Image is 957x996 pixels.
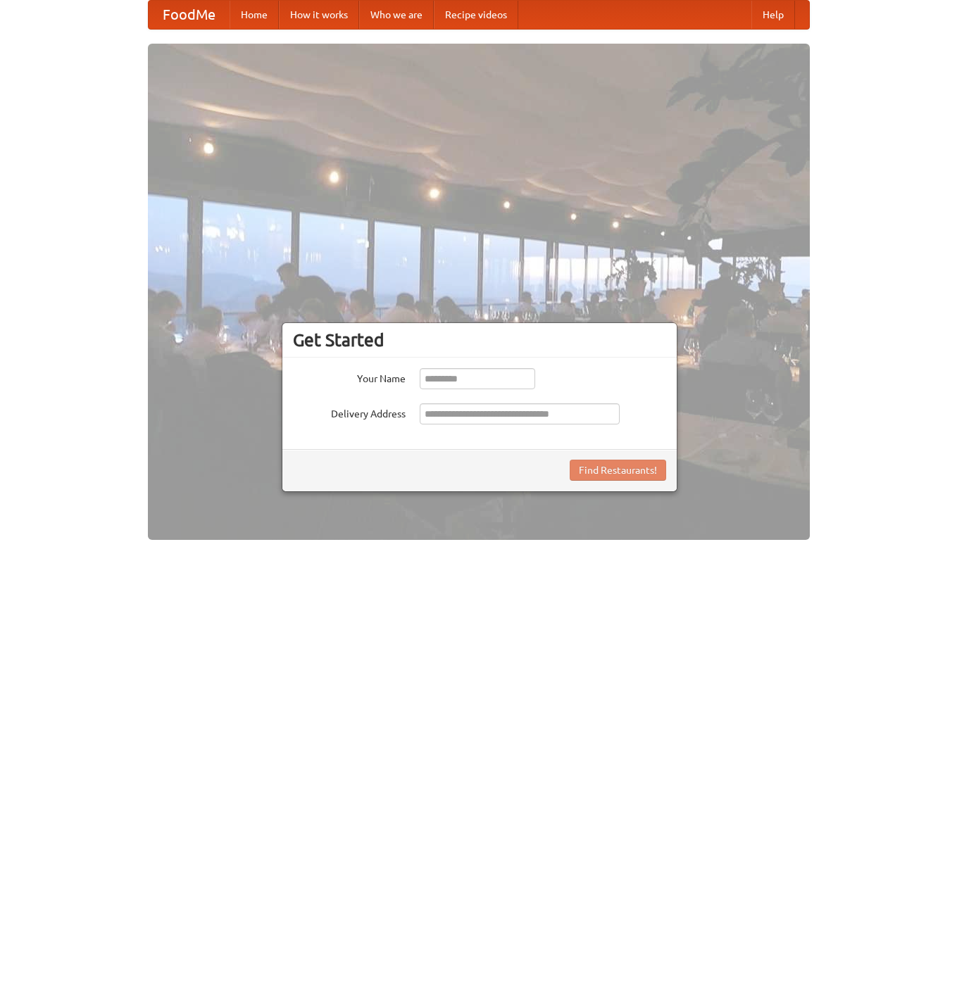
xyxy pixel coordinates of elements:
[279,1,359,29] a: How it works
[751,1,795,29] a: Help
[230,1,279,29] a: Home
[293,368,406,386] label: Your Name
[293,403,406,421] label: Delivery Address
[434,1,518,29] a: Recipe videos
[149,1,230,29] a: FoodMe
[293,329,666,351] h3: Get Started
[359,1,434,29] a: Who we are
[570,460,666,481] button: Find Restaurants!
